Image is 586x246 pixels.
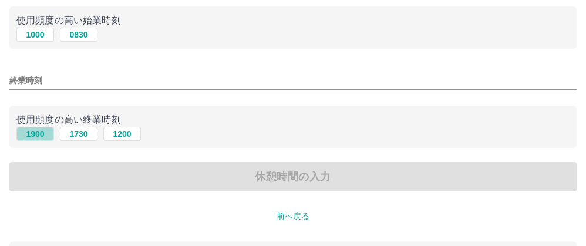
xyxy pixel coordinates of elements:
p: 使用頻度の高い終業時刻 [16,113,570,127]
p: 使用頻度の高い始業時刻 [16,14,570,28]
button: 1900 [16,127,54,141]
button: 1200 [103,127,141,141]
button: 1000 [16,28,54,42]
button: 1730 [60,127,97,141]
button: 0830 [60,28,97,42]
p: 前へ戻る [9,210,577,223]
